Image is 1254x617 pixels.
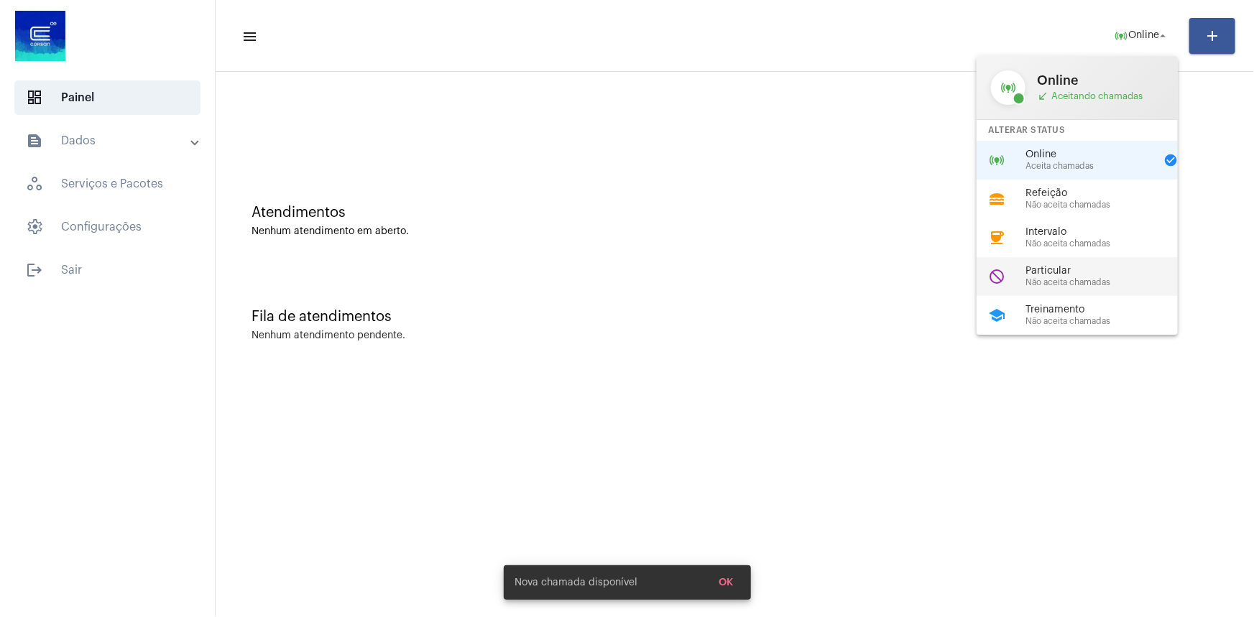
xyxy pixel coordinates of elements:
[977,120,1178,141] div: Alterar Status
[1025,227,1189,238] span: Intervalo
[1025,149,1155,160] span: Online
[1037,73,1163,88] span: Online
[988,229,1005,246] mat-icon: coffee
[1025,200,1189,210] span: Não aceita chamadas
[708,570,745,595] button: OK
[1037,91,1163,102] span: Aceitando chamadas
[1037,91,1048,102] mat-icon: call_received
[988,268,1005,285] mat-icon: do_not_disturb
[1025,305,1189,315] span: Treinamento
[1025,317,1189,326] span: Não aceita chamadas
[1025,162,1155,171] span: Aceita chamadas
[719,577,734,588] span: OK
[988,152,1005,169] mat-icon: online_prediction
[991,70,1025,105] mat-icon: online_prediction
[988,190,1005,208] mat-icon: lunch_dining
[1025,188,1189,199] span: Refeição
[515,575,638,590] span: Nova chamada disponível
[1025,278,1189,287] span: Não aceita chamadas
[1025,239,1189,249] span: Não aceita chamadas
[1025,266,1189,277] span: Particular
[988,307,1005,324] mat-icon: school
[1163,153,1178,167] mat-icon: check_circle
